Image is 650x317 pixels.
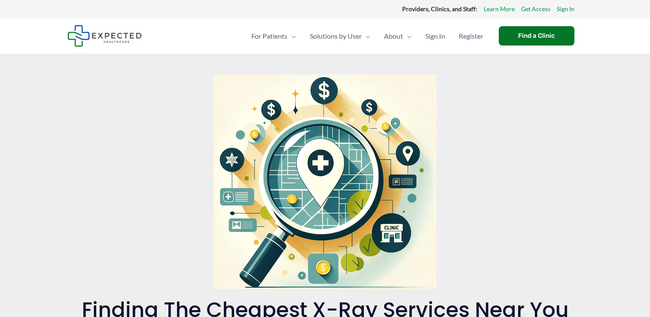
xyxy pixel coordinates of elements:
span: Menu Toggle [287,21,296,51]
span: Solutions by User [310,21,362,51]
img: Expected Healthcare Logo - side, dark font, small [67,25,142,47]
span: Menu Toggle [403,21,412,51]
a: AboutMenu Toggle [377,21,418,51]
span: Register [459,21,483,51]
a: Sign In [418,21,452,51]
span: For Patients [251,21,287,51]
span: Menu Toggle [362,21,370,51]
a: Get Access [521,3,550,15]
a: Solutions by UserMenu Toggle [303,21,377,51]
span: Sign In [425,21,445,51]
a: For PatientsMenu Toggle [244,21,303,51]
img: A magnifying glass over a stylized map marked with cost-effective icons, all set against a light ... [214,74,436,289]
a: Register [452,21,490,51]
a: Find a Clinic [499,26,574,46]
span: About [384,21,403,51]
a: Learn More [484,3,515,15]
strong: Providers, Clinics, and Staff: [402,5,477,12]
nav: Primary Site Navigation [244,21,490,51]
a: Sign In [557,3,574,15]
